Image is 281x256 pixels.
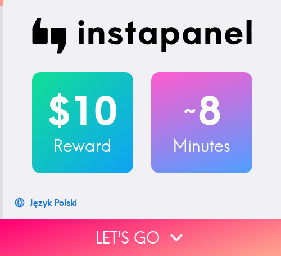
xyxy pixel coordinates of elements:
h2: 8 [151,88,252,134]
h3: Reward [32,134,133,158]
div: Język Polski [30,195,77,210]
span: ~ [182,94,198,128]
h3: Minutes [151,134,252,158]
button: Język Polski [12,191,81,214]
img: Instapanel [32,18,252,54]
h2: $10 [32,88,133,134]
